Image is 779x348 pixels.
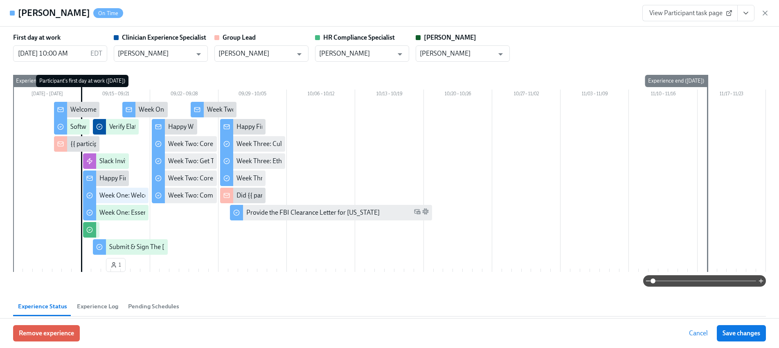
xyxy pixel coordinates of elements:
[93,10,123,16] span: On Time
[106,258,126,272] button: 1
[77,302,118,311] span: Experience Log
[19,329,74,337] span: Remove experience
[139,105,223,114] div: Week One Onboarding Recap!
[109,122,227,131] div: Verify Elation for {{ participant.fullName }}
[13,90,81,100] div: [DATE] – [DATE]
[689,329,708,337] span: Cancel
[723,329,760,337] span: Save changes
[629,90,697,100] div: 11/10 – 11/16
[122,34,206,41] strong: Clinician Experience Specialist
[698,90,766,100] div: 11/17 – 11/23
[424,90,492,100] div: 10/20 – 10/26
[192,48,205,61] button: Open
[717,325,766,341] button: Save changes
[13,325,80,341] button: Remove experience
[422,208,429,218] span: Slack
[168,139,295,148] div: Week Two: Core Compliance Tasks (~ 4 hours)
[236,174,407,183] div: Week Three: Final Onboarding Tasks (~1.5 hours to complete)
[99,191,289,200] div: Week One: Welcome To Charlie Health Tasks! (~3 hours to complete)
[642,5,738,21] a: View Participant task page
[293,48,306,61] button: Open
[236,157,450,166] div: Week Three: Ethics, Conduct, & Legal Responsibilities (~5 hours to complete)
[168,174,314,183] div: Week Two: Core Processes (~1.25 hours to complete)
[236,191,391,200] div: Did {{ participant.fullName }} Schedule A Meet & Greet?
[236,139,457,148] div: Week Three: Cultural Competence & Special Populations (~3 hours to complete)
[246,208,380,217] div: Provide the FBI Clearance Letter for [US_STATE]
[99,157,133,166] div: Slack Invites
[424,34,476,41] strong: [PERSON_NAME]
[394,48,406,61] button: Open
[128,302,179,311] span: Pending Schedules
[99,174,146,183] div: Happy First Day!
[494,48,507,61] button: Open
[218,90,287,100] div: 09/29 – 10/05
[649,9,731,17] span: View Participant task page
[223,34,256,41] strong: Group Lead
[70,122,115,131] div: Software Set-Up
[150,90,218,100] div: 09/22 – 09/28
[355,90,423,100] div: 10/13 – 10/19
[207,105,292,114] div: Week Two Onboarding Recap!
[13,33,61,42] label: First day at work
[287,90,355,100] div: 10/06 – 10/12
[168,157,327,166] div: Week Two: Get To Know Your Role (~4 hours to complete)
[492,90,561,100] div: 10/27 – 11/02
[36,75,128,87] div: Participant's first day at work ([DATE])
[90,49,102,58] p: EDT
[81,90,150,100] div: 09/15 – 09/21
[323,34,395,41] strong: HR Compliance Specialist
[18,302,67,311] span: Experience Status
[109,242,400,251] div: Submit & Sign The [US_STATE] Disclosure Form (Time Sensitive!) and the [US_STATE] Background Check
[168,191,347,200] div: Week Two: Compliance Crisis Response (~1.5 hours to complete)
[168,122,218,131] div: Happy Week Two!
[737,5,754,21] button: View task page
[645,75,707,87] div: Experience end ([DATE])
[561,90,629,100] div: 11/03 – 11/09
[683,325,714,341] button: Cancel
[70,105,177,114] div: Welcome To The Charlie Health Team!
[236,122,331,131] div: Happy Final Week of Onboarding!
[18,7,90,19] h4: [PERSON_NAME]
[110,261,121,269] span: 1
[70,139,207,148] div: {{ participant.fullName }} has started onboarding
[414,208,421,218] span: Work Email
[99,208,277,217] div: Week One: Essential Compliance Tasks (~6.5 hours to complete)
